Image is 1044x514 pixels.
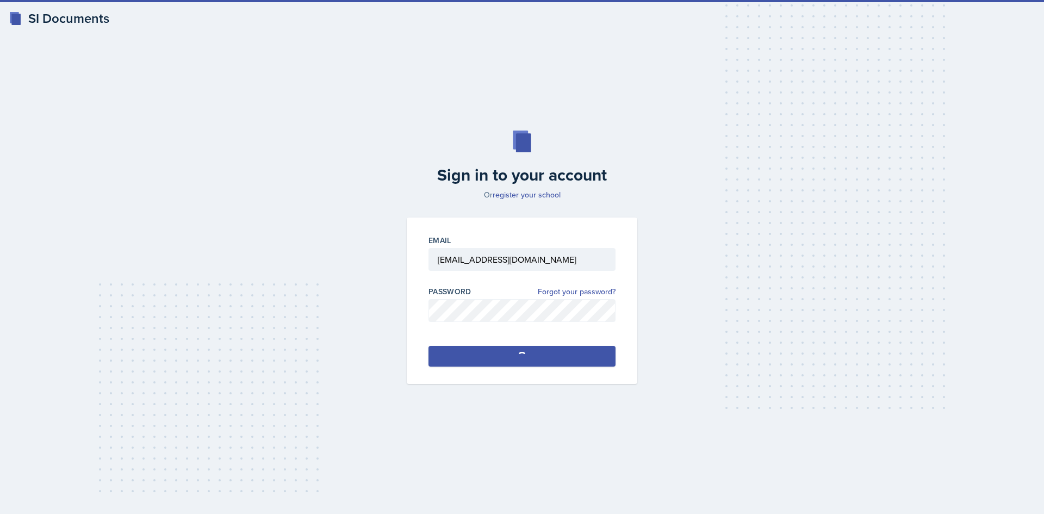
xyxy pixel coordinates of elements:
a: SI Documents [9,9,109,28]
label: Password [428,286,471,297]
p: Or [400,189,644,200]
a: Forgot your password? [538,286,616,298]
label: Email [428,235,451,246]
input: Email [428,248,616,271]
h2: Sign in to your account [400,165,644,185]
a: register your school [493,189,561,200]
